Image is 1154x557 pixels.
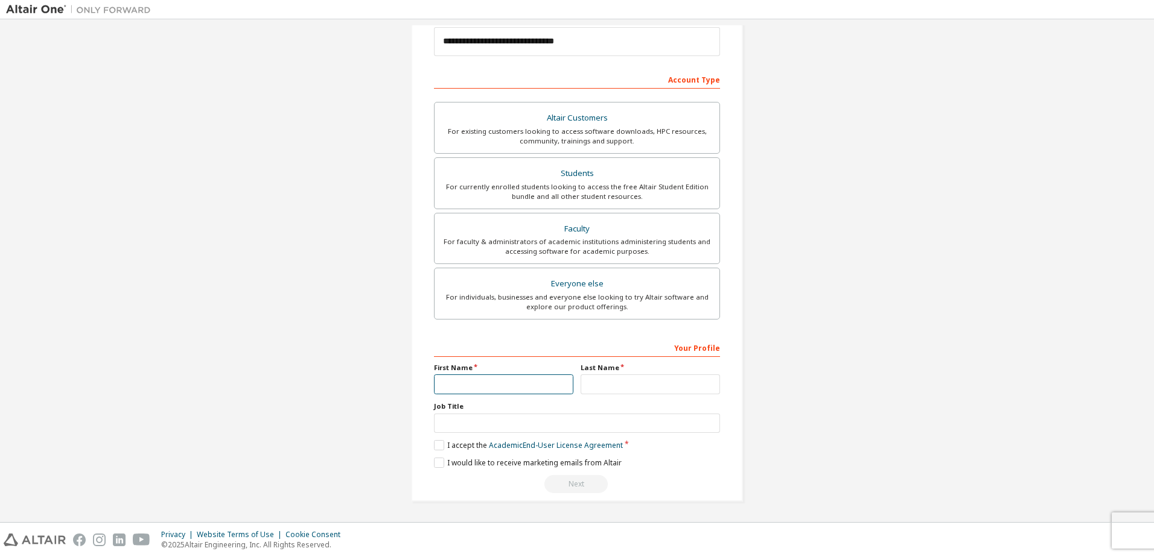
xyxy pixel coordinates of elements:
img: youtube.svg [133,533,150,546]
div: Account Type [434,69,720,89]
div: Cookie Consent [285,530,348,540]
a: Academic End-User License Agreement [489,440,623,450]
div: For faculty & administrators of academic institutions administering students and accessing softwa... [442,237,712,256]
img: linkedin.svg [113,533,126,546]
img: altair_logo.svg [4,533,66,546]
div: Privacy [161,530,197,540]
img: facebook.svg [73,533,86,546]
div: Everyone else [442,275,712,292]
label: I would like to receive marketing emails from Altair [434,458,622,468]
img: instagram.svg [93,533,106,546]
div: For individuals, businesses and everyone else looking to try Altair software and explore our prod... [442,292,712,312]
img: Altair One [6,4,157,16]
label: I accept the [434,440,623,450]
div: Altair Customers [442,110,712,127]
label: Last Name [581,363,720,373]
div: Students [442,165,712,182]
div: For currently enrolled students looking to access the free Altair Student Edition bundle and all ... [442,182,712,201]
div: Read and acccept EULA to continue [434,475,720,493]
p: © 2025 Altair Engineering, Inc. All Rights Reserved. [161,540,348,550]
label: Job Title [434,401,720,411]
div: For existing customers looking to access software downloads, HPC resources, community, trainings ... [442,127,712,146]
label: First Name [434,363,573,373]
div: Website Terms of Use [197,530,285,540]
div: Faculty [442,221,712,238]
div: Your Profile [434,338,720,357]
